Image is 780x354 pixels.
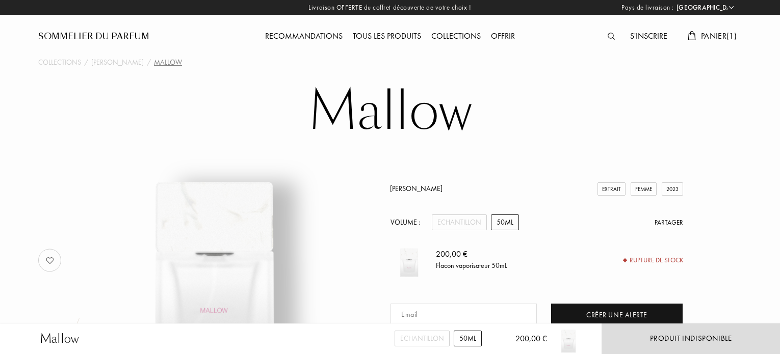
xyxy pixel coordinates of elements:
div: Recommandations [260,30,348,43]
div: 50mL [491,214,519,230]
div: Echantillon [432,214,487,230]
div: 200,00 € [436,248,507,260]
span: Panier ( 1 ) [701,31,737,41]
div: Produit indisponible [650,333,732,344]
img: cart.svg [688,31,696,40]
div: Offrir [486,30,520,43]
a: Recommandations [260,31,348,41]
a: [PERSON_NAME] [91,57,144,68]
a: Sommelier du Parfum [38,31,149,43]
div: 2023 [662,182,683,196]
a: Collections [38,57,81,68]
div: 200,00 € [504,333,547,354]
div: / [84,57,88,68]
a: [PERSON_NAME] [390,184,443,193]
a: Offrir [486,31,520,41]
img: search_icn.svg [608,33,615,40]
img: Mallow Sora Dora [390,240,428,279]
div: Flacon vaporisateur 50mL [436,260,507,271]
div: Rupture de stock [623,255,683,265]
div: Echantillon [395,331,450,346]
a: Tous les produits [348,31,426,41]
input: Email [391,304,537,326]
img: Mallow [553,323,584,354]
div: Femme [631,182,657,196]
div: Mallow [40,330,79,348]
a: S'inscrire [625,31,672,41]
div: Mallow [154,57,182,68]
div: Tous les produits [348,30,426,43]
div: / [147,57,151,68]
div: 50mL [454,331,482,346]
div: Créer une alerte [551,304,683,326]
div: Volume : [390,214,426,230]
div: Collections [426,30,486,43]
span: Pays de livraison : [621,3,674,13]
div: Extrait [597,182,626,196]
div: Partager [655,217,683,228]
img: no_like_p.png [40,250,60,270]
h1: Mallow [135,84,645,140]
a: Collections [426,31,486,41]
div: S'inscrire [625,30,672,43]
